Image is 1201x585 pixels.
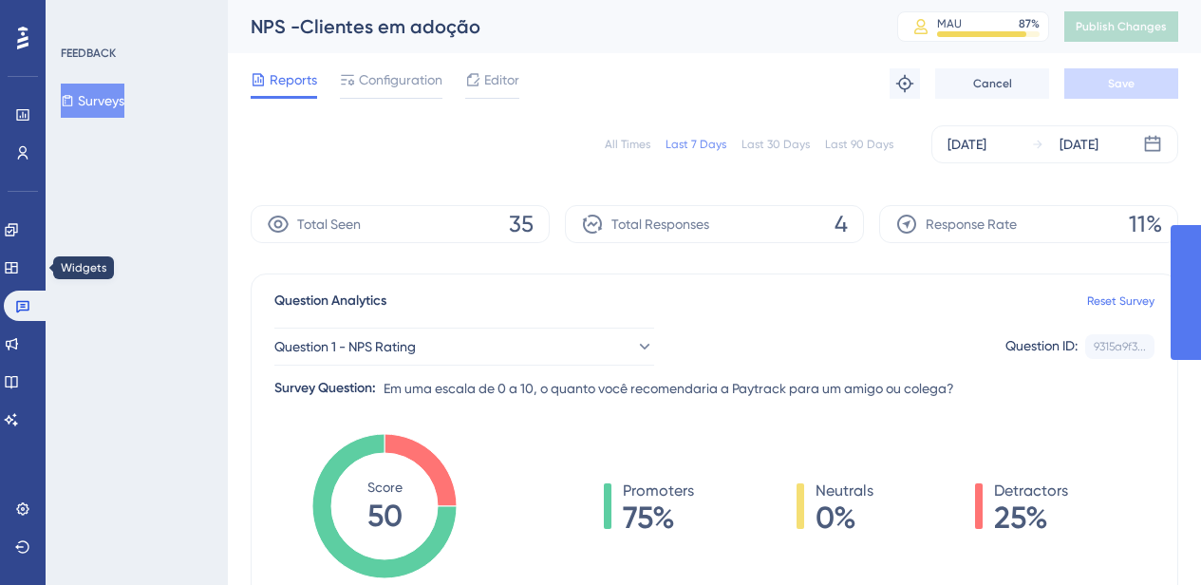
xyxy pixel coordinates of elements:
[926,213,1017,236] span: Response Rate
[1005,334,1078,359] div: Question ID:
[816,480,873,502] span: Neutrals
[1060,133,1098,156] div: [DATE]
[274,335,416,358] span: Question 1 - NPS Rating
[605,137,650,152] div: All Times
[367,498,403,534] tspan: 50
[274,328,654,366] button: Question 1 - NPS Rating
[623,502,694,533] span: 75%
[994,480,1068,502] span: Detractors
[274,377,376,400] div: Survey Question:
[509,209,534,239] span: 35
[741,137,810,152] div: Last 30 Days
[1121,510,1178,567] iframe: UserGuiding AI Assistant Launcher
[666,137,726,152] div: Last 7 Days
[251,13,850,40] div: NPS -Clientes em adoção
[274,290,386,312] span: Question Analytics
[297,213,361,236] span: Total Seen
[948,133,986,156] div: [DATE]
[61,46,116,61] div: FEEDBACK
[973,76,1012,91] span: Cancel
[359,68,442,91] span: Configuration
[1019,16,1040,31] div: 87 %
[611,213,709,236] span: Total Responses
[937,16,962,31] div: MAU
[61,84,124,118] button: Surveys
[484,68,519,91] span: Editor
[384,377,954,400] span: Em uma escala de 0 a 10, o quanto você recomendaria a Paytrack para um amigo ou colega?
[1064,11,1178,42] button: Publish Changes
[270,68,317,91] span: Reports
[816,502,873,533] span: 0%
[1094,339,1146,354] div: 9315a9f3...
[994,502,1068,533] span: 25%
[1108,76,1135,91] span: Save
[1076,19,1167,34] span: Publish Changes
[367,480,403,495] tspan: Score
[935,68,1049,99] button: Cancel
[1087,293,1154,309] a: Reset Survey
[1129,209,1162,239] span: 11%
[835,209,848,239] span: 4
[825,137,893,152] div: Last 90 Days
[623,480,694,502] span: Promoters
[1064,68,1178,99] button: Save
